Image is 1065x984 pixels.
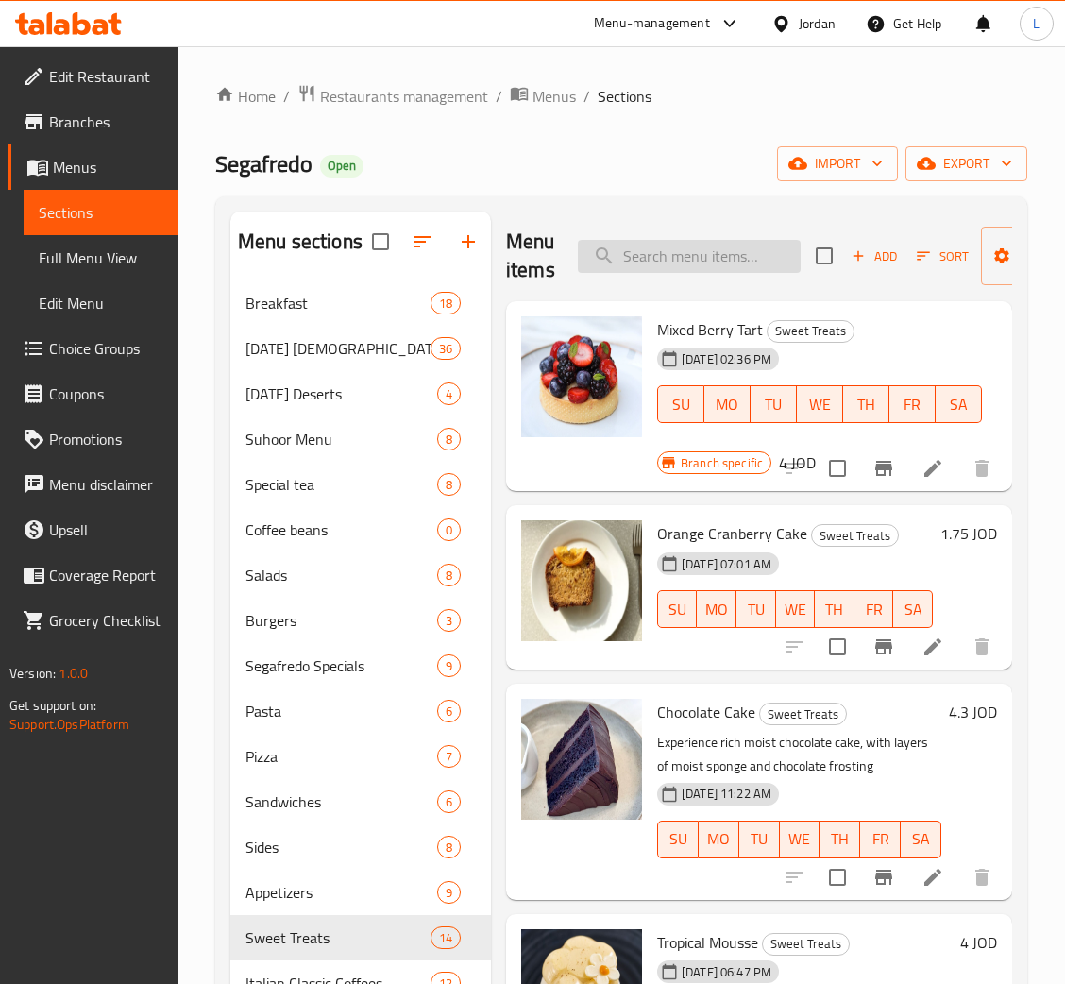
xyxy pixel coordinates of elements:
[245,926,431,949] div: Sweet Treats
[812,525,898,547] span: Sweet Treats
[666,391,697,418] span: SU
[657,928,758,957] span: Tropical Mousse
[704,385,751,423] button: MO
[437,518,461,541] div: items
[496,85,502,108] li: /
[245,836,437,858] span: Sides
[431,292,461,314] div: items
[959,855,1005,900] button: delete
[897,391,928,418] span: FR
[438,839,460,857] span: 8
[431,929,460,947] span: 14
[437,836,461,858] div: items
[437,428,461,450] div: items
[706,825,732,853] span: MO
[215,85,276,108] a: Home
[8,552,177,598] a: Coverage Report
[245,609,437,632] div: Burgers
[49,337,162,360] span: Choice Groups
[320,85,488,108] span: Restaurants management
[245,473,437,496] span: Special tea
[666,825,691,853] span: SU
[245,428,437,450] span: Suhoor Menu
[230,688,491,734] div: Pasta6
[657,385,704,423] button: SU
[804,391,836,418] span: WE
[245,518,437,541] span: Coffee beans
[699,821,739,858] button: MO
[9,661,56,686] span: Version:
[438,385,460,403] span: 4
[657,821,699,858] button: SU
[751,385,797,423] button: TU
[844,242,904,271] span: Add item
[594,12,710,35] div: Menu-management
[438,703,460,721] span: 6
[49,564,162,586] span: Coverage Report
[959,624,1005,670] button: delete
[437,609,461,632] div: items
[230,824,491,870] div: Sides8
[297,84,488,109] a: Restaurants management
[230,507,491,552] div: Coffee beans0
[936,385,982,423] button: SA
[245,881,437,904] span: Appetizers
[760,704,846,725] span: Sweet Treats
[8,371,177,416] a: Coupons
[245,654,437,677] div: Segafredo Specials
[598,85,651,108] span: Sections
[320,158,363,174] span: Open
[799,13,836,34] div: Jordan
[238,228,363,256] h2: Menu sections
[438,884,460,902] span: 9
[657,590,697,628] button: SU
[361,222,400,262] span: Select all sections
[446,219,491,264] button: Add section
[673,454,770,472] span: Branch specific
[9,693,96,718] span: Get support on:
[431,295,460,313] span: 18
[230,462,491,507] div: Special tea8
[758,391,789,418] span: TU
[8,144,177,190] a: Menus
[792,152,883,176] span: import
[674,785,779,803] span: [DATE] 11:22 AM
[24,235,177,280] a: Full Menu View
[893,590,933,628] button: SA
[8,416,177,462] a: Promotions
[827,825,853,853] span: TH
[245,790,437,813] div: Sandwiches
[889,385,936,423] button: FR
[849,246,900,267] span: Add
[215,84,1027,109] nav: breadcrumb
[818,449,857,488] span: Select to update
[583,85,590,108] li: /
[784,596,808,623] span: WE
[704,596,729,623] span: MO
[862,596,887,623] span: FR
[921,636,944,658] a: Edit menu item
[917,246,969,267] span: Sort
[739,821,780,858] button: TU
[431,337,461,360] div: items
[39,201,162,224] span: Sections
[908,825,934,853] span: SA
[49,382,162,405] span: Coupons
[230,371,491,416] div: [DATE] Deserts4
[437,382,461,405] div: items
[245,700,437,722] span: Pasta
[901,821,941,858] button: SA
[797,385,843,423] button: WE
[49,428,162,450] span: Promotions
[438,431,460,449] span: 8
[230,416,491,462] div: Suhoor Menu8
[8,507,177,552] a: Upsell
[1033,13,1040,34] span: L
[437,881,461,904] div: items
[8,54,177,99] a: Edit Restaurant
[8,326,177,371] a: Choice Groups
[437,745,461,768] div: items
[844,242,904,271] button: Add
[921,152,1012,176] span: export
[215,143,313,185] span: Segafredo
